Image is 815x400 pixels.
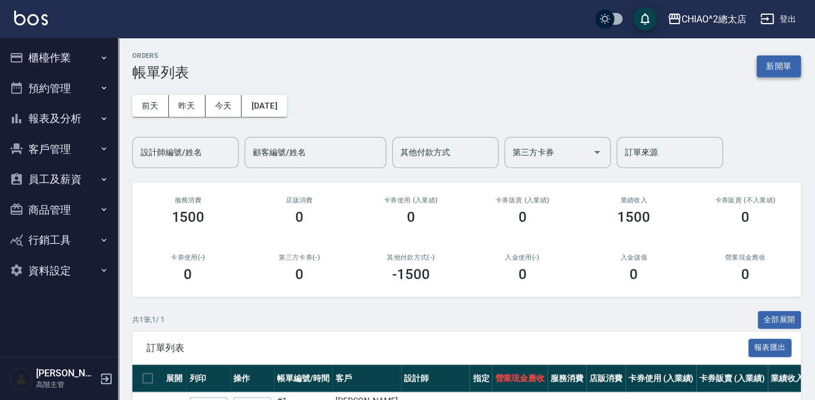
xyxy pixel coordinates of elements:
h3: 1500 [617,209,650,225]
button: save [633,7,657,31]
h3: 0 [741,209,749,225]
h2: 其他付款方式(-) [369,254,452,261]
th: 卡券使用 (入業績) [625,365,697,392]
button: 昨天 [169,95,206,117]
th: 列印 [187,365,230,392]
button: 新開單 [757,55,801,77]
th: 客戶 [332,365,401,392]
th: 設計師 [401,365,470,392]
h3: 0 [630,266,638,283]
th: 服務消費 [547,365,586,392]
th: 營業現金應收 [492,365,547,392]
th: 指定 [470,365,492,392]
a: 報表匯出 [748,342,792,353]
h3: 服務消費 [146,196,230,204]
h2: 卡券販賣 (入業績) [481,196,564,204]
button: 員工及薪資 [5,164,113,195]
h2: 卡券使用 (入業績) [369,196,452,204]
button: 前天 [132,95,169,117]
h2: 卡券使用(-) [146,254,230,261]
h2: 營業現金應收 [703,254,787,261]
h3: -1500 [392,266,430,283]
button: 全部展開 [758,311,801,329]
button: CHIAO^2總太店 [663,7,751,31]
h2: 店販消費 [258,196,341,204]
button: 今天 [206,95,242,117]
h3: 0 [518,266,526,283]
h2: 入金使用(-) [481,254,564,261]
h2: 業績收入 [592,196,676,204]
h3: 0 [295,266,304,283]
th: 操作 [230,365,274,392]
button: 預約管理 [5,73,113,104]
th: 展開 [163,365,187,392]
span: 訂單列表 [146,342,748,354]
div: CHIAO^2總太店 [682,12,746,27]
th: 業績收入 [768,365,807,392]
h3: 0 [184,266,192,283]
button: 登出 [755,8,801,30]
p: 高階主管 [36,379,96,390]
p: 共 1 筆, 1 / 1 [132,314,165,325]
th: 店販消費 [586,365,625,392]
button: 報表匯出 [748,339,792,357]
button: 客戶管理 [5,134,113,165]
h3: 0 [407,209,415,225]
th: 卡券販賣 (入業績) [696,365,768,392]
button: 報表及分析 [5,103,113,134]
a: 新開單 [757,60,801,71]
h3: 0 [518,209,526,225]
button: Open [588,143,607,162]
h2: 第三方卡券(-) [258,254,341,261]
h5: [PERSON_NAME] [36,368,96,379]
h3: 0 [295,209,304,225]
h2: 卡券販賣 (不入業績) [703,196,787,204]
button: 行銷工具 [5,225,113,255]
h3: 1500 [171,209,204,225]
h3: 0 [741,266,749,283]
button: 商品管理 [5,195,113,225]
img: Logo [14,11,48,25]
h2: ORDERS [132,52,189,60]
h2: 入金儲值 [592,254,676,261]
button: 資料設定 [5,255,113,286]
button: 櫃檯作業 [5,42,113,73]
th: 帳單編號/時間 [274,365,332,392]
button: [DATE] [242,95,286,117]
img: Person [9,367,33,391]
h3: 帳單列表 [132,64,189,81]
